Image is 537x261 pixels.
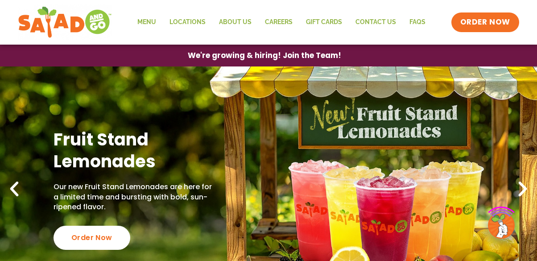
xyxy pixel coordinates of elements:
a: GIFT CARDS [299,12,349,33]
a: ORDER NOW [451,12,519,32]
img: new-SAG-logo-768×292 [18,4,112,40]
a: FAQs [403,12,432,33]
a: Locations [163,12,212,33]
a: Careers [258,12,299,33]
a: About Us [212,12,258,33]
div: Order Now [54,226,130,250]
div: Next slide [513,179,533,199]
span: ORDER NOW [460,17,510,28]
span: We're growing & hiring! Join the Team! [188,52,341,59]
a: We're growing & hiring! Join the Team! [174,45,355,66]
div: Previous slide [4,179,24,199]
a: Contact Us [349,12,403,33]
a: Menu [131,12,163,33]
p: Our new Fruit Stand Lemonades are here for a limited time and bursting with bold, sun-ripened fla... [54,182,213,212]
h2: Fruit Stand Lemonades [54,128,213,173]
nav: Menu [131,12,432,33]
